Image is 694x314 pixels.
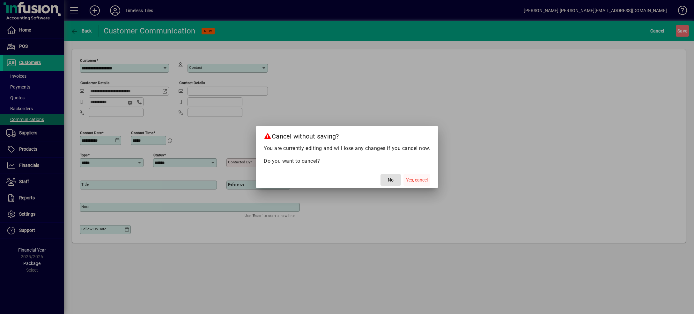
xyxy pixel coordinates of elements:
[264,145,430,152] p: You are currently editing and will lose any changes if you cancel now.
[388,177,394,183] span: No
[256,126,438,144] h2: Cancel without saving?
[264,157,430,165] p: Do you want to cancel?
[403,174,430,186] button: Yes, cancel
[406,177,428,183] span: Yes, cancel
[380,174,401,186] button: No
